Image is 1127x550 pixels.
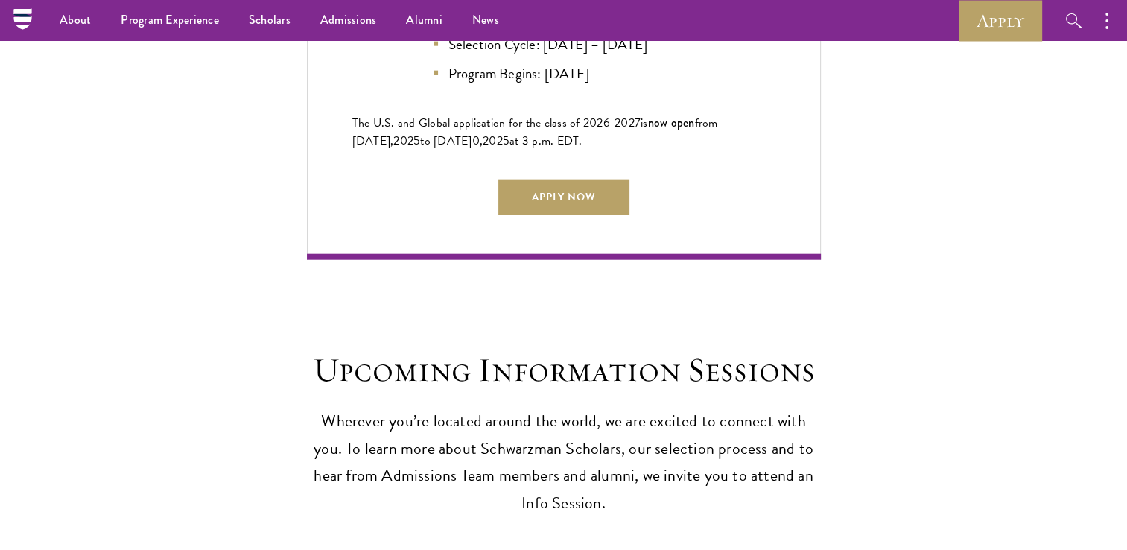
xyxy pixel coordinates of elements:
[472,132,480,150] span: 0
[352,114,603,132] span: The U.S. and Global application for the class of 202
[641,114,648,132] span: is
[393,132,413,150] span: 202
[509,132,582,150] span: at 3 p.m. EDT.
[307,408,821,518] p: Wherever you’re located around the world, we are excited to connect with you. To learn more about...
[413,132,420,150] span: 5
[483,132,503,150] span: 202
[480,132,483,150] span: ,
[352,114,718,150] span: from [DATE],
[610,114,635,132] span: -202
[648,114,695,131] span: now open
[503,132,509,150] span: 5
[420,132,472,150] span: to [DATE]
[307,350,821,391] h2: Upcoming Information Sessions
[434,34,694,55] li: Selection Cycle: [DATE] – [DATE]
[434,63,694,84] li: Program Begins: [DATE]
[498,180,629,215] a: Apply Now
[635,114,641,132] span: 7
[603,114,610,132] span: 6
